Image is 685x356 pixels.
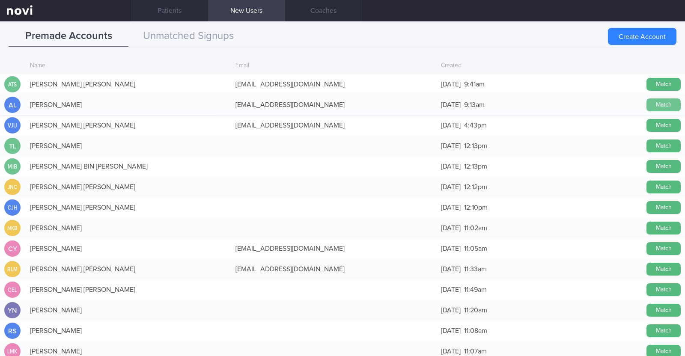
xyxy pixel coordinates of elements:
[26,240,231,257] div: [PERSON_NAME]
[441,245,461,252] span: [DATE]
[441,348,461,355] span: [DATE]
[646,98,681,111] button: Match
[441,81,461,88] span: [DATE]
[6,179,19,196] div: JNC
[441,204,461,211] span: [DATE]
[26,96,231,113] div: [PERSON_NAME]
[608,28,676,45] button: Create Account
[441,101,461,108] span: [DATE]
[26,220,231,237] div: [PERSON_NAME]
[26,158,231,175] div: [PERSON_NAME] BIN [PERSON_NAME]
[26,178,231,196] div: [PERSON_NAME] [PERSON_NAME]
[26,76,231,93] div: [PERSON_NAME] [PERSON_NAME]
[441,286,461,293] span: [DATE]
[646,263,681,276] button: Match
[26,322,231,339] div: [PERSON_NAME]
[26,117,231,134] div: [PERSON_NAME] [PERSON_NAME]
[441,266,461,273] span: [DATE]
[464,142,487,149] span: 12:13pm
[646,139,681,152] button: Match
[464,266,487,273] span: 11:33am
[231,261,437,278] div: [EMAIL_ADDRESS][DOMAIN_NAME]
[26,199,231,216] div: [PERSON_NAME] [PERSON_NAME]
[646,324,681,337] button: Match
[464,81,485,88] span: 9:41am
[4,302,21,319] div: YN
[231,117,437,134] div: [EMAIL_ADDRESS][DOMAIN_NAME]
[9,26,128,47] button: Premade Accounts
[646,242,681,255] button: Match
[464,101,485,108] span: 9:13am
[26,58,231,74] div: Name
[6,117,19,134] div: VJU
[26,137,231,154] div: [PERSON_NAME]
[4,240,21,257] div: CY
[437,58,642,74] div: Created
[464,184,487,190] span: 12:12pm
[646,119,681,132] button: Match
[26,261,231,278] div: [PERSON_NAME] [PERSON_NAME]
[464,348,487,355] span: 11:07am
[441,163,461,170] span: [DATE]
[231,240,437,257] div: [EMAIL_ADDRESS][DOMAIN_NAME]
[464,204,488,211] span: 12:10pm
[6,261,19,278] div: RLM
[441,327,461,334] span: [DATE]
[441,122,461,129] span: [DATE]
[464,286,487,293] span: 11:49am
[4,97,21,113] div: AL
[464,245,487,252] span: 11:05am
[441,307,461,314] span: [DATE]
[6,199,19,216] div: CJH
[26,281,231,298] div: [PERSON_NAME] [PERSON_NAME]
[26,302,231,319] div: [PERSON_NAME]
[464,163,487,170] span: 12:13pm
[646,222,681,234] button: Match
[128,26,248,47] button: Unmatched Signups
[441,142,461,149] span: [DATE]
[646,304,681,317] button: Match
[464,122,487,129] span: 4:43pm
[6,220,19,237] div: NKB
[6,282,19,298] div: CEL
[464,327,487,334] span: 11:08am
[646,201,681,214] button: Match
[441,184,461,190] span: [DATE]
[6,158,19,175] div: MIB
[6,76,19,93] div: ATS
[4,323,21,339] div: RS
[231,58,437,74] div: Email
[231,76,437,93] div: [EMAIL_ADDRESS][DOMAIN_NAME]
[464,225,487,231] span: 11:02am
[4,138,21,154] div: TL
[464,307,487,314] span: 11:20am
[646,78,681,91] button: Match
[231,96,437,113] div: [EMAIL_ADDRESS][DOMAIN_NAME]
[646,181,681,193] button: Match
[646,283,681,296] button: Match
[441,225,461,231] span: [DATE]
[646,160,681,173] button: Match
